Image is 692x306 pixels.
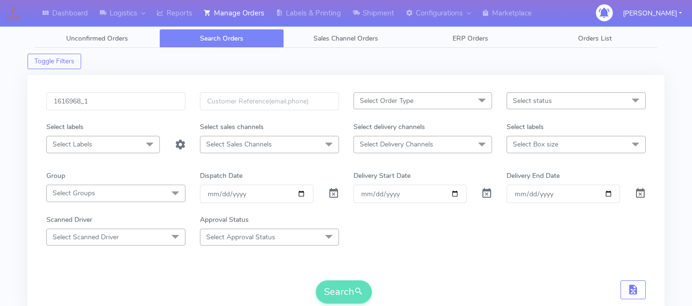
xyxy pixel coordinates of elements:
label: Delivery Start Date [353,171,410,181]
button: [PERSON_NAME] [616,3,689,23]
span: Select Sales Channels [206,140,272,149]
input: Order Id [46,92,185,110]
label: Select labels [507,122,544,132]
label: Approval Status [200,215,249,225]
span: Select status [513,96,552,105]
label: Select sales channels [200,122,264,132]
label: Delivery End Date [507,171,560,181]
span: Sales Channel Orders [313,34,378,43]
label: Dispatch Date [200,171,242,181]
span: Select Labels [53,140,92,149]
span: Search Orders [200,34,243,43]
input: Customer Reference(email,phone) [200,92,339,110]
span: Select Order Type [360,96,413,105]
button: Toggle Filters [28,54,81,69]
label: Group [46,171,65,181]
span: Select Approval Status [206,233,275,242]
label: Select labels [46,122,84,132]
button: Search [316,280,372,304]
span: ERP Orders [452,34,488,43]
span: Select Delivery Channels [360,140,433,149]
label: Scanned Driver [46,215,92,225]
span: Unconfirmed Orders [66,34,128,43]
label: Select delivery channels [353,122,425,132]
ul: Tabs [35,29,657,48]
span: Select Scanned Driver [53,233,119,242]
span: Select Box size [513,140,558,149]
span: Select Groups [53,189,95,198]
span: Orders List [578,34,612,43]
